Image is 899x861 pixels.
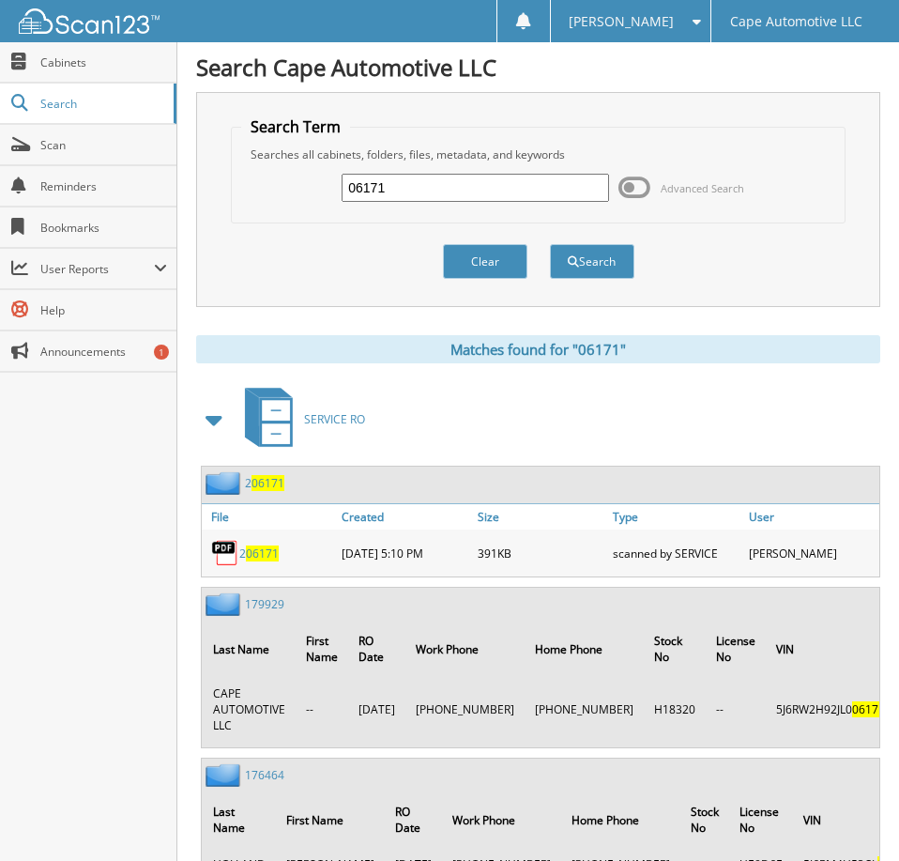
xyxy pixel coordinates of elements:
a: 176464 [245,767,284,783]
span: 06171 [852,701,885,717]
button: Search [550,244,634,279]
div: [PERSON_NAME] [744,534,879,572]
span: Bookmarks [40,220,167,236]
span: Help [40,302,167,318]
a: File [202,504,337,530]
span: 06171 [246,546,279,561]
a: Type [608,504,743,530]
td: [DATE] [349,678,404,741]
a: 206171 [245,475,284,491]
th: Stock No [645,622,705,676]
div: [DATE] 5:10 PM [337,534,472,572]
span: Cabinets [40,54,167,70]
td: -- [707,678,765,741]
span: 06171 [251,475,284,491]
span: SERVICE RO [304,411,365,427]
span: Reminders [40,178,167,194]
img: folder2.png [206,763,245,787]
div: 391KB [473,534,608,572]
div: Matches found for "06171" [196,335,880,363]
span: Scan [40,137,167,153]
th: Stock No [681,792,728,847]
button: Clear [443,244,527,279]
th: RO Date [349,622,404,676]
div: scanned by SERVICE [608,534,743,572]
th: First Name [277,792,384,847]
img: folder2.png [206,592,245,616]
th: Last Name [204,792,275,847]
span: Advanced Search [661,181,744,195]
span: Cape Automotive LLC [730,16,862,27]
span: User Reports [40,261,154,277]
th: Home Phone [562,792,679,847]
h1: Search Cape Automotive LLC [196,52,880,83]
span: [PERSON_NAME] [569,16,674,27]
td: 5J6RW2H92JL0 [767,678,894,741]
th: License No [730,792,792,847]
td: CAPE AUTOMOTIVE LLC [204,678,295,741]
a: Size [473,504,608,530]
th: License No [707,622,765,676]
div: Searches all cabinets, folders, files, metadata, and keywords [241,146,834,162]
a: Created [337,504,472,530]
legend: Search Term [241,116,350,137]
th: Work Phone [406,622,524,676]
img: scan123-logo-white.svg [19,8,160,34]
th: RO Date [386,792,441,847]
td: H18320 [645,678,705,741]
td: [PHONE_NUMBER] [526,678,643,741]
a: 179929 [245,596,284,612]
a: User [744,504,879,530]
td: -- [297,678,347,741]
img: folder2.png [206,471,245,495]
th: VIN [767,622,894,676]
span: Search [40,96,164,112]
th: Home Phone [526,622,643,676]
th: First Name [297,622,347,676]
a: 206171 [239,546,279,561]
img: PDF.png [211,539,239,567]
div: 1 [154,345,169,360]
th: Last Name [204,622,295,676]
a: SERVICE RO [234,382,365,456]
span: Announcements [40,344,167,360]
th: Work Phone [443,792,560,847]
td: [PHONE_NUMBER] [406,678,524,741]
